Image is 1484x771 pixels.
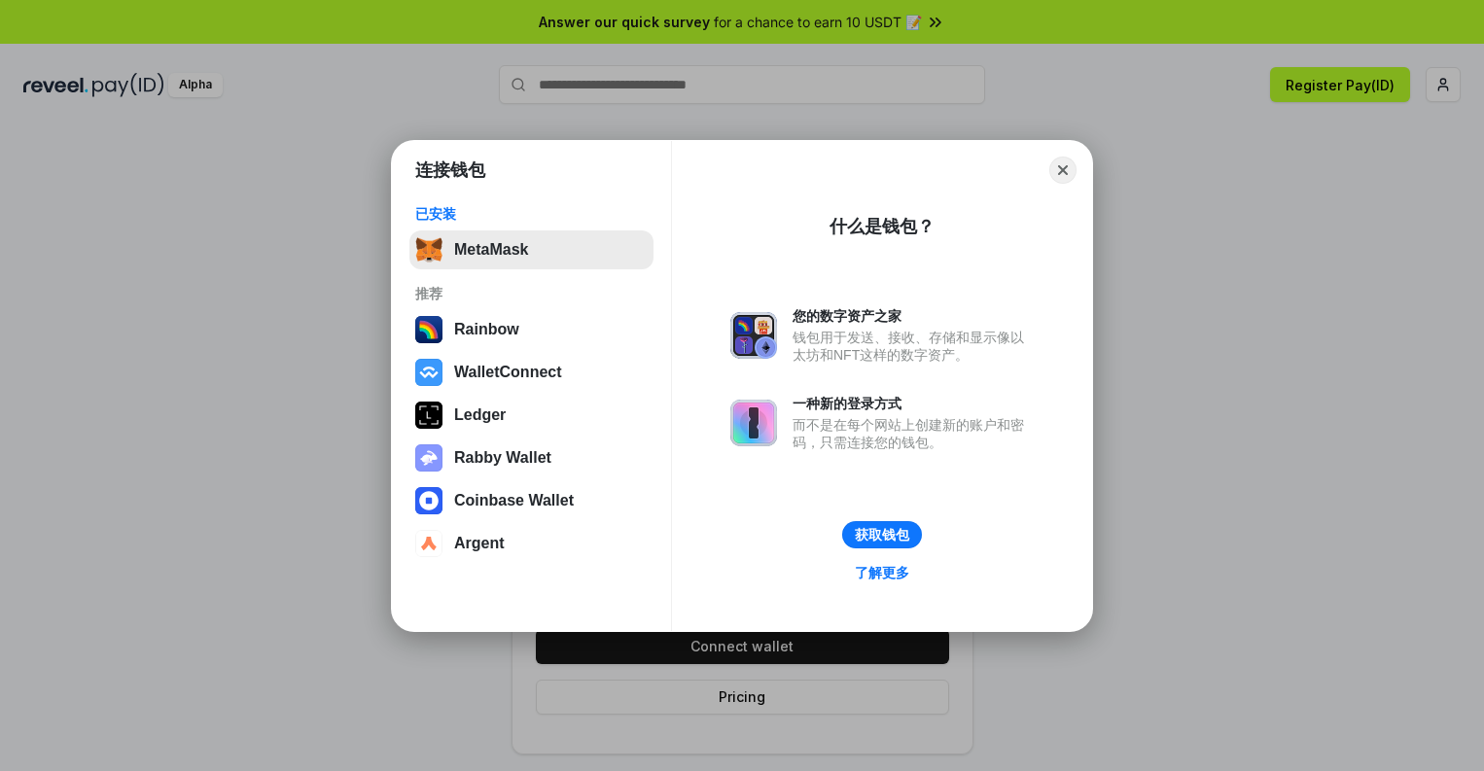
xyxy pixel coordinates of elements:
div: WalletConnect [454,364,562,381]
button: Rabby Wallet [409,438,654,477]
div: 什么是钱包？ [830,215,935,238]
div: 获取钱包 [855,526,909,543]
div: Ledger [454,406,506,424]
img: svg+xml,%3Csvg%20width%3D%2228%22%20height%3D%2228%22%20viewBox%3D%220%200%2028%2028%22%20fill%3D... [415,487,442,514]
img: svg+xml,%3Csvg%20xmlns%3D%22http%3A%2F%2Fwww.w3.org%2F2000%2Fsvg%22%20fill%3D%22none%22%20viewBox... [730,312,777,359]
div: 您的数字资产之家 [793,307,1034,325]
h1: 连接钱包 [415,158,485,182]
img: svg+xml,%3Csvg%20xmlns%3D%22http%3A%2F%2Fwww.w3.org%2F2000%2Fsvg%22%20fill%3D%22none%22%20viewBox... [415,444,442,472]
div: MetaMask [454,241,528,259]
div: 而不是在每个网站上创建新的账户和密码，只需连接您的钱包。 [793,416,1034,451]
button: Argent [409,524,654,563]
img: svg+xml,%3Csvg%20width%3D%2228%22%20height%3D%2228%22%20viewBox%3D%220%200%2028%2028%22%20fill%3D... [415,359,442,386]
button: 获取钱包 [842,521,922,548]
div: 钱包用于发送、接收、存储和显示像以太坊和NFT这样的数字资产。 [793,329,1034,364]
div: Argent [454,535,505,552]
img: svg+xml,%3Csvg%20width%3D%2228%22%20height%3D%2228%22%20viewBox%3D%220%200%2028%2028%22%20fill%3D... [415,530,442,557]
button: MetaMask [409,230,654,269]
div: 了解更多 [855,564,909,581]
div: 推荐 [415,285,648,302]
img: svg+xml,%3Csvg%20xmlns%3D%22http%3A%2F%2Fwww.w3.org%2F2000%2Fsvg%22%20width%3D%2228%22%20height%3... [415,402,442,429]
div: Rainbow [454,321,519,338]
div: 一种新的登录方式 [793,395,1034,412]
div: Rabby Wallet [454,449,551,467]
div: 已安装 [415,205,648,223]
button: Rainbow [409,310,654,349]
button: WalletConnect [409,353,654,392]
img: svg+xml,%3Csvg%20xmlns%3D%22http%3A%2F%2Fwww.w3.org%2F2000%2Fsvg%22%20fill%3D%22none%22%20viewBox... [730,400,777,446]
button: Coinbase Wallet [409,481,654,520]
img: svg+xml,%3Csvg%20fill%3D%22none%22%20height%3D%2233%22%20viewBox%3D%220%200%2035%2033%22%20width%... [415,236,442,263]
div: Coinbase Wallet [454,492,574,509]
img: svg+xml,%3Csvg%20width%3D%22120%22%20height%3D%22120%22%20viewBox%3D%220%200%20120%20120%22%20fil... [415,316,442,343]
button: Ledger [409,396,654,435]
button: Close [1049,157,1077,184]
a: 了解更多 [843,560,921,585]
